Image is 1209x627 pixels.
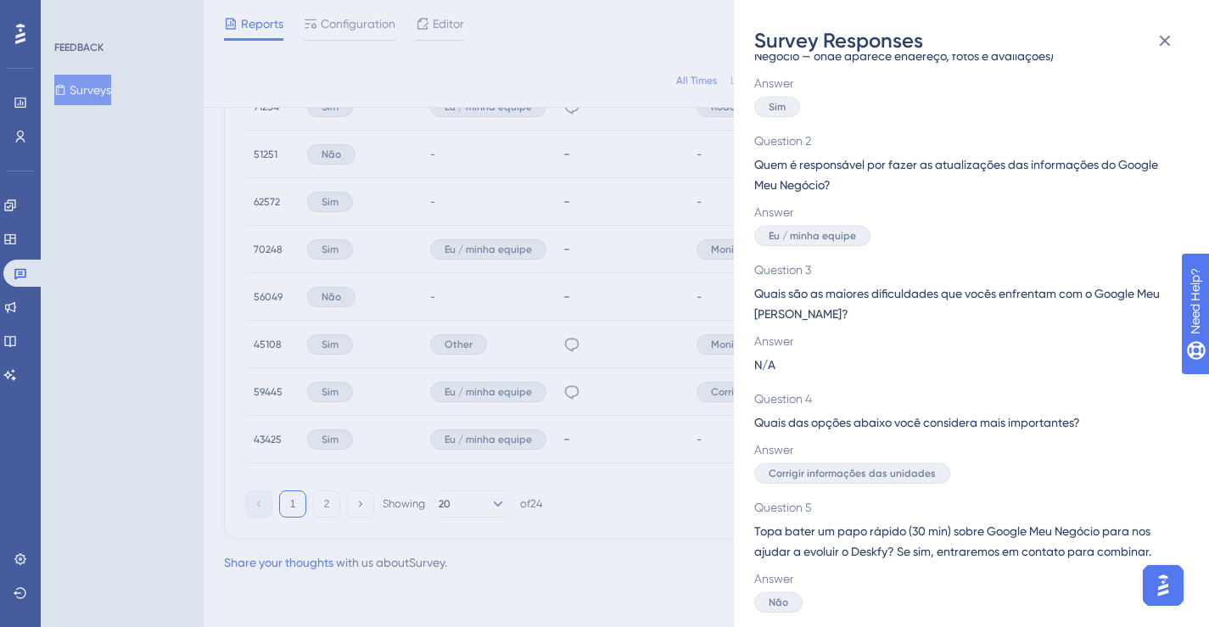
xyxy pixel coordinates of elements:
[754,260,1175,280] span: Question 3
[754,439,1175,460] span: Answer
[754,568,1175,589] span: Answer
[754,27,1189,54] div: Survey Responses
[769,229,856,243] span: Eu / minha equipe
[769,596,788,609] span: Não
[754,202,1175,222] span: Answer
[754,497,1175,518] span: Question 5
[769,467,936,480] span: Corrigir informações das unidades
[769,100,786,114] span: Sim
[754,412,1175,433] span: Quais das opções abaixo você considera mais importantes?
[754,73,1175,93] span: Answer
[754,331,1175,351] span: Answer
[754,131,1175,151] span: Question 2
[754,154,1175,195] span: Quem é responsável por fazer as atualizações das informações do Google Meu Negócio?
[40,4,106,25] span: Need Help?
[754,355,775,375] span: N/A
[1138,560,1189,611] iframe: UserGuiding AI Assistant Launcher
[754,389,1175,409] span: Question 4
[754,283,1175,324] span: Quais são as maiores dificuldades que vocês enfrentam com o Google Meu [PERSON_NAME]?
[754,521,1175,562] span: Topa bater um papo rápido (30 min) sobre Google Meu Negócio para nos ajudar a evoluir o Deskfy? S...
